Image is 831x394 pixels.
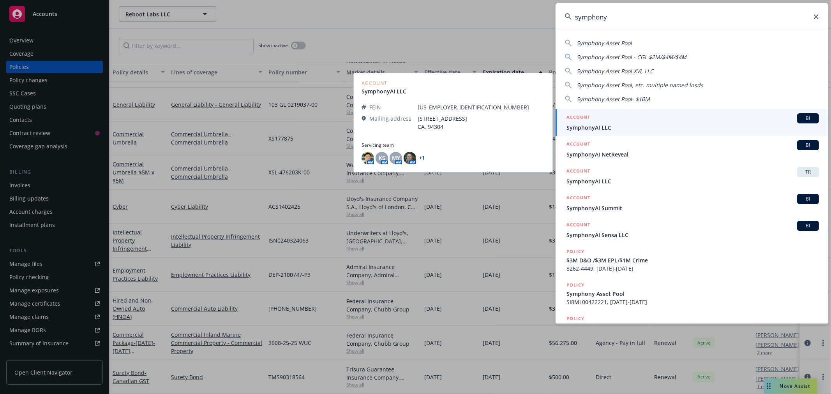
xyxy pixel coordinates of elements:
[556,277,828,310] a: POLICYSymphony Asset PoolSI8ML00422221, [DATE]-[DATE]
[566,194,590,203] h5: ACCOUNT
[566,204,819,212] span: SymphonyAI Summit
[566,298,819,306] span: SI8ML00422221, [DATE]-[DATE]
[566,123,819,132] span: SymphonyAI LLC
[577,95,650,103] span: Symphony Asset Pool- $10M
[556,243,828,277] a: POLICY$3M D&O /$3M EPL/$1M Crime8262-4449, [DATE]-[DATE]
[566,315,584,322] h5: POLICY
[566,248,584,255] h5: POLICY
[800,169,816,176] span: TR
[556,190,828,216] a: ACCOUNTBISymphonyAI Summit
[556,163,828,190] a: ACCOUNTTRSymphonyAI LLC
[566,140,590,150] h5: ACCOUNT
[566,167,590,176] h5: ACCOUNT
[577,81,703,89] span: Symphony Asset Pool, etc. multiple named insds
[556,136,828,163] a: ACCOUNTBISymphonyAI NetReveal
[577,53,686,61] span: Symphony Asset Pool - CGL $2M/$4M/$4M
[566,323,819,331] span: Symphony Asset Pool XVI, LLC
[556,109,828,136] a: ACCOUNTBISymphonyAI LLC
[556,3,828,31] input: Search...
[577,39,632,47] span: Symphony Asset Pool
[566,113,590,123] h5: ACCOUNT
[566,256,819,264] span: $3M D&O /$3M EPL/$1M Crime
[566,231,819,239] span: SymphonyAI Sensa LLC
[556,310,828,344] a: POLICYSymphony Asset Pool XVI, LLC
[577,67,653,75] span: Symphony Asset Pool XVI, LLC
[566,150,819,158] span: SymphonyAI NetReveal
[566,281,584,289] h5: POLICY
[800,115,816,122] span: BI
[566,264,819,273] span: 8262-4449, [DATE]-[DATE]
[800,142,816,149] span: BI
[556,216,828,243] a: ACCOUNTBISymphonyAI Sensa LLC
[800,222,816,229] span: BI
[566,177,819,185] span: SymphonyAI LLC
[566,290,819,298] span: Symphony Asset Pool
[800,195,816,202] span: BI
[566,221,590,230] h5: ACCOUNT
